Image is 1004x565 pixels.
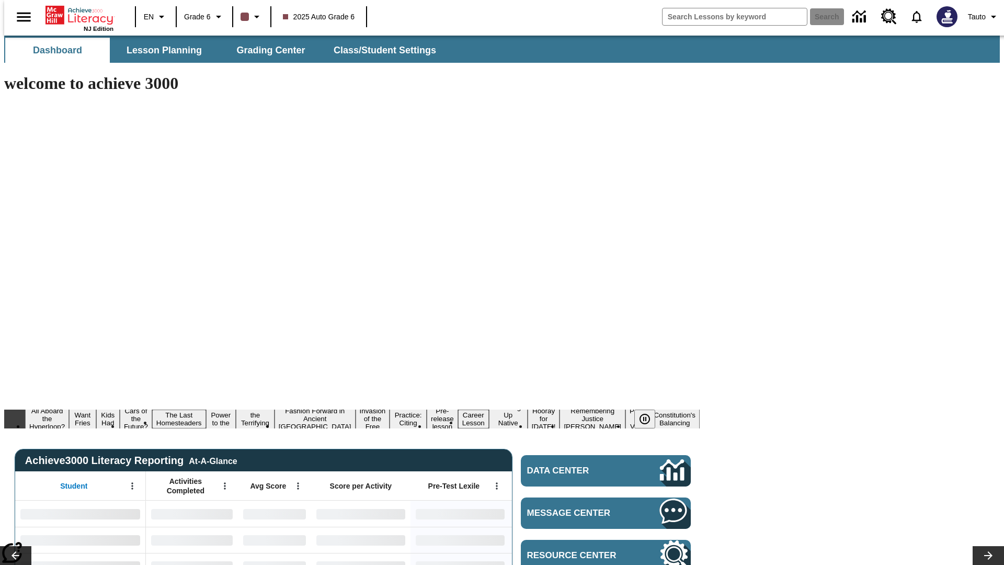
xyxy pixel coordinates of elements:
[69,394,96,444] button: Slide 2 Do You Want Fries With That?
[528,405,560,432] button: Slide 14 Hooray for Constitution Day!
[250,481,286,491] span: Avg Score
[527,466,625,476] span: Data Center
[45,4,113,32] div: Home
[152,410,206,428] button: Slide 5 The Last Homesteaders
[112,38,216,63] button: Lesson Planning
[275,405,356,432] button: Slide 8 Fashion Forward in Ancient Rome
[930,3,964,30] button: Select a new avatar
[84,26,113,32] span: NJ Edition
[25,455,237,467] span: Achieve3000 Literacy Reporting
[4,38,446,63] div: SubNavbar
[527,550,629,561] span: Resource Center
[189,455,237,466] div: At-A-Glance
[846,3,875,31] a: Data Center
[290,478,306,494] button: Open Menu
[903,3,930,30] a: Notifications
[96,394,120,444] button: Slide 3 Dirty Jobs Kids Had To Do
[283,12,355,22] span: 2025 Auto Grade 6
[521,455,691,487] a: Data Center
[236,7,267,26] button: Class color is dark brown. Change class color
[458,410,489,428] button: Slide 12 Career Lesson
[236,44,305,56] span: Grading Center
[428,481,480,491] span: Pre-Test Lexile
[219,38,323,63] button: Grading Center
[238,527,311,553] div: No Data,
[937,6,957,27] img: Avatar
[25,405,69,432] button: Slide 1 All Aboard the Hyperloop?
[334,44,436,56] span: Class/Student Settings
[120,405,152,432] button: Slide 4 Cars of the Future?
[33,44,82,56] span: Dashboard
[973,546,1004,565] button: Lesson carousel, Next
[146,501,238,527] div: No Data,
[527,508,629,518] span: Message Center
[634,410,666,428] div: Pause
[139,7,173,26] button: Language: EN, Select a language
[206,402,236,436] button: Slide 6 Solar Power to the People
[521,498,691,529] a: Message Center
[390,402,427,436] button: Slide 10 Mixed Practice: Citing Evidence
[124,478,140,494] button: Open Menu
[968,12,986,22] span: Tauto
[964,7,1004,26] button: Profile/Settings
[330,481,392,491] span: Score per Activity
[60,481,87,491] span: Student
[427,405,458,432] button: Slide 11 Pre-release lesson
[325,38,444,63] button: Class/Student Settings
[127,44,202,56] span: Lesson Planning
[180,7,229,26] button: Grade: Grade 6, Select a grade
[625,405,649,432] button: Slide 16 Point of View
[238,501,311,527] div: No Data,
[146,527,238,553] div: No Data,
[8,2,39,32] button: Open side menu
[663,8,807,25] input: search field
[4,74,700,93] h1: welcome to achieve 3000
[45,5,113,26] a: Home
[489,402,528,436] button: Slide 13 Cooking Up Native Traditions
[356,398,390,440] button: Slide 9 The Invasion of the Free CD
[634,410,655,428] button: Pause
[144,12,154,22] span: EN
[5,38,110,63] button: Dashboard
[217,478,233,494] button: Open Menu
[184,12,211,22] span: Grade 6
[236,402,275,436] button: Slide 7 Attack of the Terrifying Tomatoes
[151,477,220,495] span: Activities Completed
[560,405,625,432] button: Slide 15 Remembering Justice O'Connor
[875,3,903,31] a: Resource Center, Will open in new tab
[649,402,700,436] button: Slide 17 The Constitution's Balancing Act
[4,36,1000,63] div: SubNavbar
[489,478,505,494] button: Open Menu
